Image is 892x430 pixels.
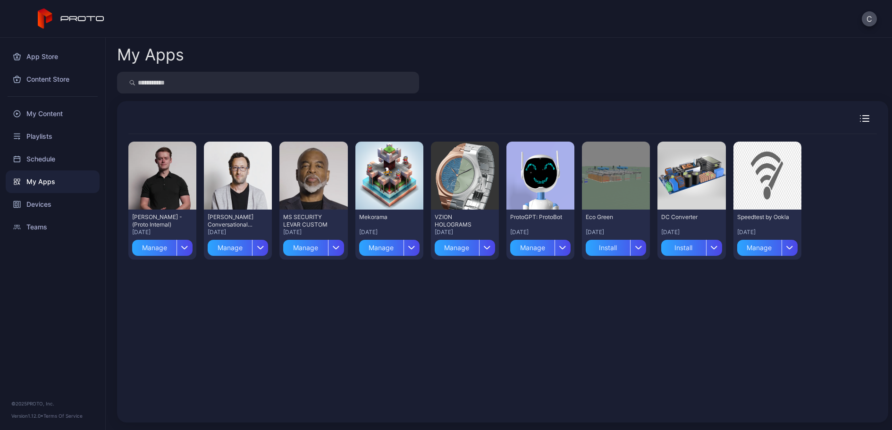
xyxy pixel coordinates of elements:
[737,228,798,236] div: [DATE]
[11,400,94,407] div: © 2025 PROTO, Inc.
[6,125,100,148] a: Playlists
[208,236,268,256] button: Manage
[6,170,100,193] a: My Apps
[661,228,722,236] div: [DATE]
[359,240,404,256] div: Manage
[359,236,420,256] button: Manage
[117,47,184,63] div: My Apps
[283,213,335,228] div: MS SECURITY LEVAR CUSTOM
[208,228,268,236] div: [DATE]
[435,240,479,256] div: Manage
[586,213,638,221] div: Eco Green
[661,240,706,256] div: Install
[208,213,260,228] div: David Conversational Persona - (Proto Internal)
[661,213,713,221] div: DC Converter
[6,45,100,68] a: App Store
[283,236,344,256] button: Manage
[359,213,411,221] div: Mekorama
[510,236,571,256] button: Manage
[586,228,646,236] div: [DATE]
[435,228,495,236] div: [DATE]
[283,240,328,256] div: Manage
[435,236,495,256] button: Manage
[6,148,100,170] a: Schedule
[510,240,555,256] div: Manage
[132,240,177,256] div: Manage
[586,236,646,256] button: Install
[6,216,100,238] a: Teams
[6,193,100,216] a: Devices
[6,68,100,91] a: Content Store
[661,236,722,256] button: Install
[11,413,43,419] span: Version 1.12.0 •
[208,240,252,256] div: Manage
[737,213,789,221] div: Speedtest by Ookla
[6,102,100,125] a: My Content
[510,228,571,236] div: [DATE]
[435,213,487,228] div: VZION HOLOGRAMS
[43,413,83,419] a: Terms Of Service
[510,213,562,221] div: ProtoGPT: ProtoBot
[132,213,184,228] div: Cole Rossman - (Proto Internal)
[737,236,798,256] button: Manage
[862,11,877,26] button: C
[132,228,193,236] div: [DATE]
[359,228,420,236] div: [DATE]
[132,236,193,256] button: Manage
[586,240,630,256] div: Install
[283,228,344,236] div: [DATE]
[737,240,782,256] div: Manage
